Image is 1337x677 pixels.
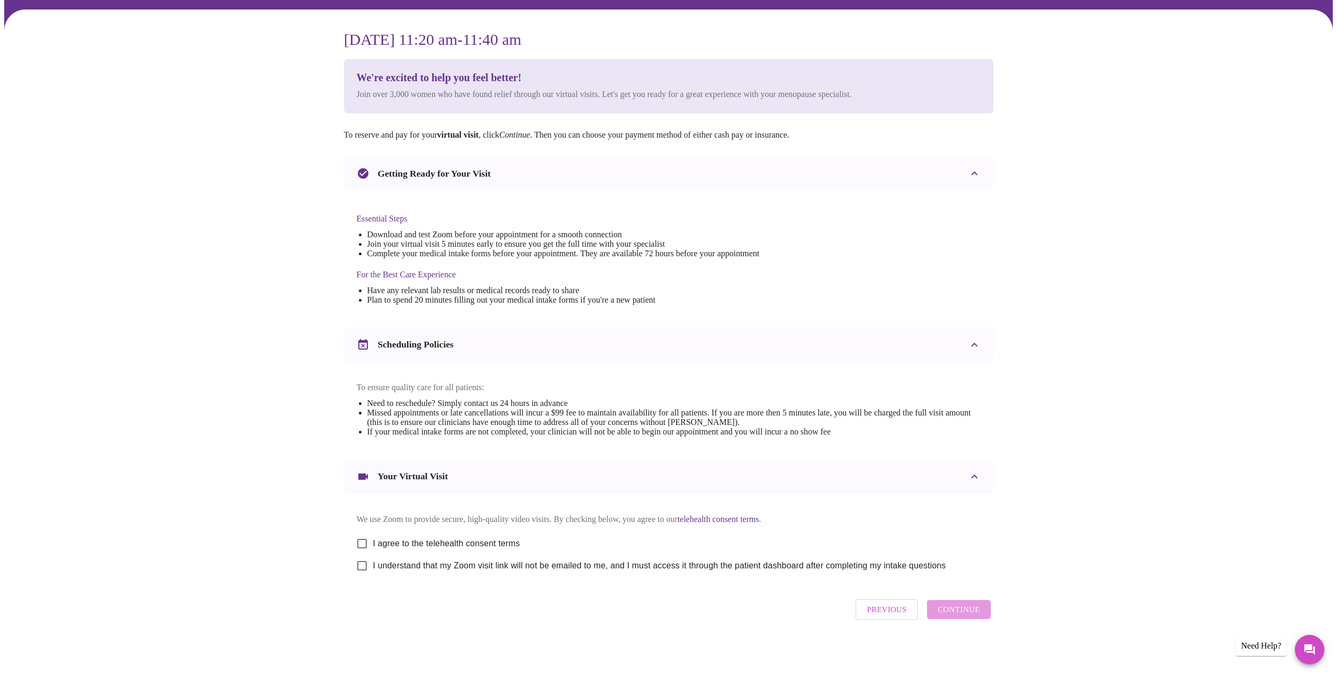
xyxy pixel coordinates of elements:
li: Complete your medical intake forms before your appointment. They are available 72 hours before yo... [367,249,759,258]
div: Your Virtual Visit [344,460,993,494]
p: We use Zoom to provide secure, high-quality video visits. By checking below, you agree to our . [357,515,981,524]
a: telehealth consent terms [678,515,759,524]
div: Getting Ready for Your Visit [344,157,993,190]
li: Missed appointments or late cancellations will incur a $99 fee to maintain availability for all p... [367,408,981,427]
h3: Your Virtual Visit [378,471,448,482]
li: Join your virtual visit 5 minutes early to ensure you get the full time with your specialist [367,239,759,249]
span: Previous [867,603,906,616]
button: Previous [855,599,918,620]
li: Need to reschedule? Simply contact us 24 hours in advance [367,399,981,408]
h3: [DATE] 11:20 am - 11:40 am [344,31,993,49]
li: Plan to spend 20 minutes filling out your medical intake forms if you're a new patient [367,295,759,305]
h3: We're excited to help you feel better! [357,72,852,84]
p: To ensure quality care for all patients: [357,383,981,392]
li: Have any relevant lab results or medical records ready to share [367,286,759,295]
div: Need Help? [1236,636,1286,656]
div: Scheduling Policies [344,328,993,362]
h3: Getting Ready for Your Visit [378,168,491,179]
h3: Scheduling Policies [378,339,454,350]
span: I understand that my Zoom visit link will not be emailed to me, and I must access it through the ... [373,559,946,572]
p: Join over 3,000 women who have found relief through our virtual visits. Let's get you ready for a... [357,88,852,101]
button: Messages [1295,635,1324,664]
h4: For the Best Care Experience [357,270,759,279]
li: Download and test Zoom before your appointment for a smooth connection [367,230,759,239]
em: Continue [499,130,530,139]
p: To reserve and pay for your , click . Then you can choose your payment method of either cash pay ... [344,130,993,140]
span: I agree to the telehealth consent terms [373,537,520,550]
h4: Essential Steps [357,214,759,224]
strong: virtual visit [437,130,479,139]
li: If your medical intake forms are not completed, your clinician will not be able to begin our appo... [367,427,981,437]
